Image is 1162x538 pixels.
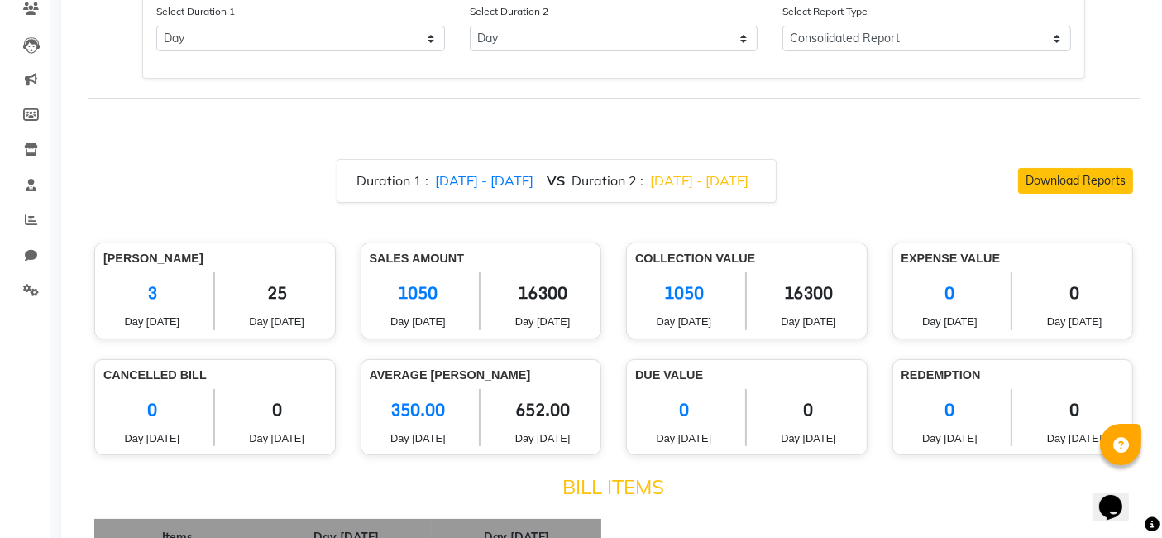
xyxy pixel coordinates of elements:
[635,252,858,266] h6: Collection Value
[901,430,999,446] span: Day [DATE]
[370,368,593,382] h6: Average [PERSON_NAME]
[651,172,749,189] span: [DATE] - [DATE]
[1018,168,1133,194] button: Download Reports
[227,430,327,446] span: Day [DATE]
[103,389,201,430] span: 0
[357,173,756,189] h6: Duration 1 : Duration 2 :
[436,172,534,189] span: [DATE] - [DATE]
[635,368,858,382] h6: Due Value
[227,272,327,314] span: 25
[548,172,566,189] strong: VS
[635,430,733,446] span: Day [DATE]
[103,430,201,446] span: Day [DATE]
[901,314,999,329] span: Day [DATE]
[103,368,327,382] h6: Cancelled Bill
[1025,272,1124,314] span: 0
[493,430,592,446] span: Day [DATE]
[759,314,858,329] span: Day [DATE]
[635,389,733,430] span: 0
[1093,472,1145,521] iframe: chat widget
[1025,430,1124,446] span: Day [DATE]
[901,252,1125,266] h6: Expense Value
[1025,314,1124,329] span: Day [DATE]
[493,389,592,430] span: 652.00
[103,272,201,314] span: 3
[227,314,327,329] span: Day [DATE]
[1026,173,1126,188] span: Download Reports
[901,389,999,430] span: 0
[782,4,868,19] label: Select Report Type
[103,314,201,329] span: Day [DATE]
[227,389,327,430] span: 0
[759,272,858,314] span: 16300
[156,4,235,19] label: Select Duration 1
[370,252,593,266] h6: Sales Amount
[370,389,467,430] span: 350.00
[493,314,592,329] span: Day [DATE]
[759,389,858,430] span: 0
[370,314,467,329] span: Day [DATE]
[94,475,1133,499] h4: Bill Items
[1025,389,1124,430] span: 0
[901,368,1125,382] h6: Redemption
[635,314,733,329] span: Day [DATE]
[901,272,999,314] span: 0
[635,272,733,314] span: 1050
[370,272,467,314] span: 1050
[103,252,327,266] h6: [PERSON_NAME]
[759,430,858,446] span: Day [DATE]
[370,430,467,446] span: Day [DATE]
[470,4,548,19] label: Select Duration 2
[493,272,592,314] span: 16300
